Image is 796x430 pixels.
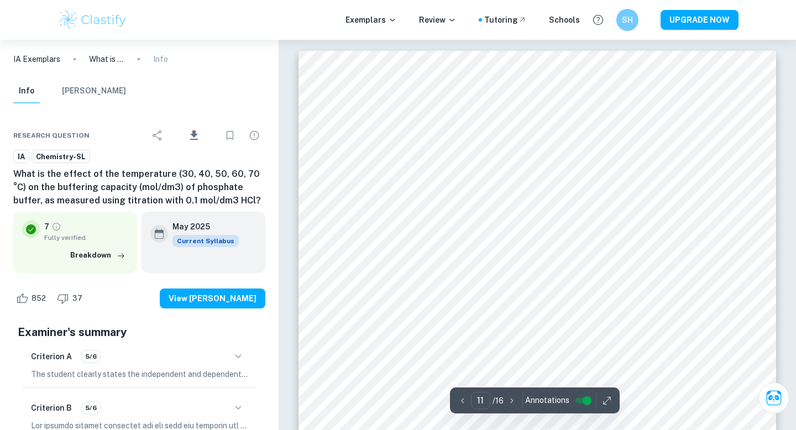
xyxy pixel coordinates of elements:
[160,289,265,308] button: View [PERSON_NAME]
[345,14,397,26] p: Exemplars
[621,14,634,26] h6: SH
[616,9,638,31] button: SH
[525,395,569,406] span: Annotations
[51,222,61,232] a: Grade fully verified
[44,233,128,243] span: Fully verified
[32,150,90,164] a: Chemistry-SL
[172,221,230,233] h6: May 2025
[14,151,29,162] span: IA
[172,235,239,247] div: This exemplar is based on the current syllabus. Feel free to refer to it for inspiration/ideas wh...
[81,403,101,413] span: 5/6
[589,11,608,29] button: Help and Feedback
[243,124,265,146] div: Report issue
[172,235,239,247] span: Current Syllabus
[54,290,88,307] div: Dislike
[419,14,457,26] p: Review
[44,221,49,233] p: 7
[13,53,60,65] a: IA Exemplars
[13,167,265,207] h6: What is the effect of the temperature (30, 40, 50, 60, 70 °C) on the buffering capacity (mol/dm3)...
[146,124,169,146] div: Share
[32,151,90,162] span: Chemistry-SL
[67,247,128,264] button: Breakdown
[549,14,580,26] a: Schools
[18,324,261,340] h5: Examiner's summary
[661,10,739,30] button: UPGRADE NOW
[153,53,168,65] p: Info
[81,352,101,361] span: 5/6
[89,53,124,65] p: What is the effect of the temperature (30, 40, 50, 60, 70 °C) on the buffering capacity (mol/dm3)...
[31,368,248,380] p: The student clearly states the independent and dependent variables in the research question, incl...
[13,290,52,307] div: Like
[13,150,29,164] a: IA
[62,79,126,103] button: [PERSON_NAME]
[13,130,90,140] span: Research question
[57,9,128,31] img: Clastify logo
[758,382,789,413] button: Ask Clai
[31,350,72,363] h6: Criterion A
[25,293,52,304] span: 852
[31,402,72,414] h6: Criterion B
[493,395,504,407] p: / 16
[66,293,88,304] span: 37
[13,79,40,103] button: Info
[219,124,241,146] div: Bookmark
[484,14,527,26] a: Tutoring
[171,121,217,150] div: Download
